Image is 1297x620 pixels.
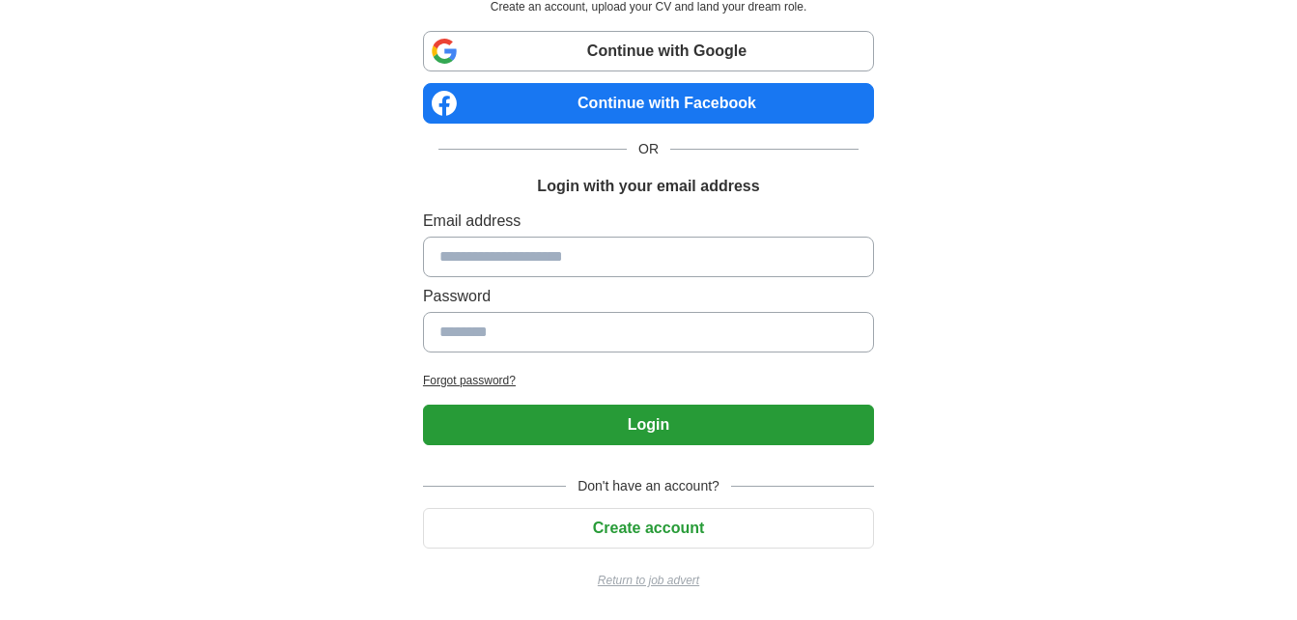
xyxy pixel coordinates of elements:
[423,508,874,549] button: Create account
[423,31,874,71] a: Continue with Google
[537,175,759,198] h1: Login with your email address
[566,476,731,496] span: Don't have an account?
[423,83,874,124] a: Continue with Facebook
[423,372,874,389] a: Forgot password?
[423,572,874,589] a: Return to job advert
[423,520,874,536] a: Create account
[627,139,670,159] span: OR
[423,405,874,445] button: Login
[423,210,874,233] label: Email address
[423,285,874,308] label: Password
